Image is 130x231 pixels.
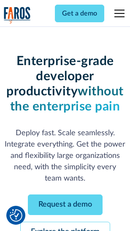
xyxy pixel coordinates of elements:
[6,55,114,98] strong: Enterprise-grade developer productivity
[28,194,103,215] a: Request a demo
[10,209,22,222] img: Revisit consent button
[4,7,31,24] a: home
[10,209,22,222] button: Cookie Settings
[55,5,104,22] a: Get a demo
[4,128,126,184] p: Deploy fast. Scale seamlessly. Integrate everything. Get the power and flexibility large organiza...
[4,7,31,24] img: Logo of the analytics and reporting company Faros.
[109,3,126,24] div: menu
